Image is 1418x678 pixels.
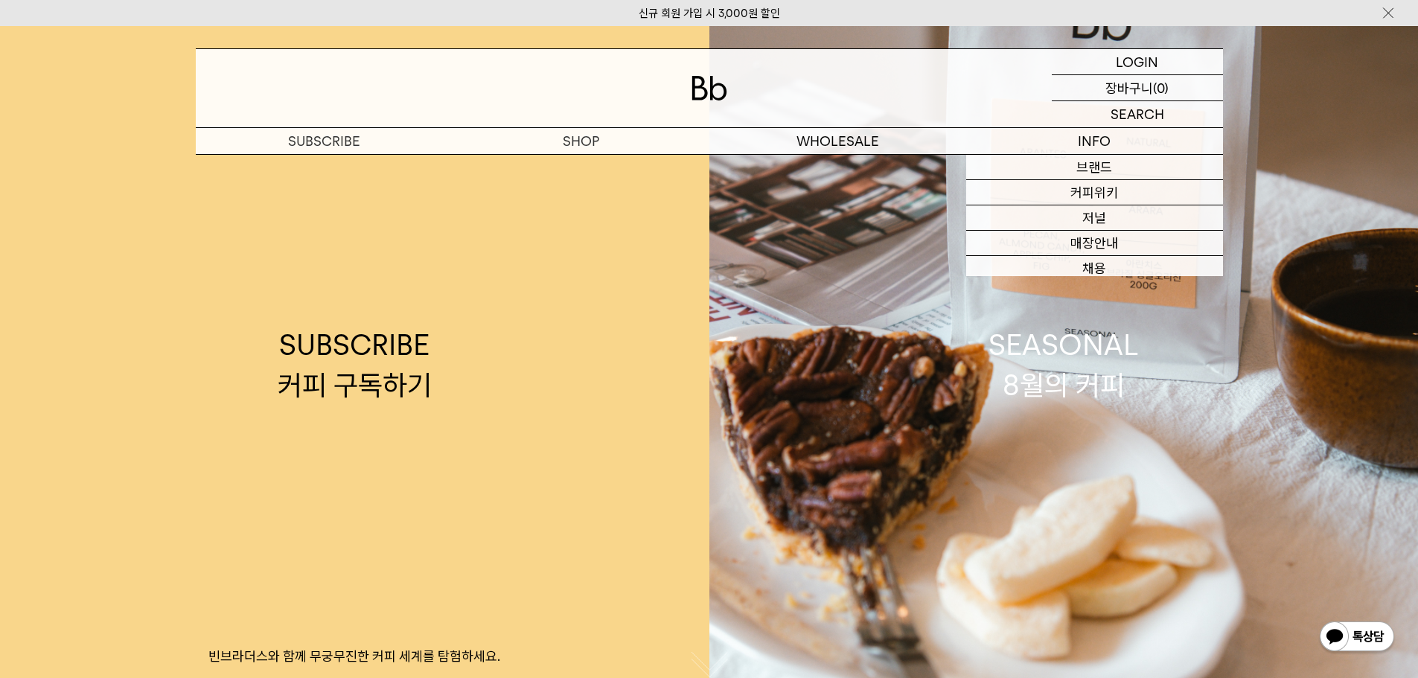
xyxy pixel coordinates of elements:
a: LOGIN [1052,49,1223,75]
a: 채용 [966,256,1223,281]
a: 브랜드 [966,155,1223,180]
a: 신규 회원 가입 시 3,000원 할인 [639,7,780,20]
p: INFO [966,128,1223,154]
div: SEASONAL 8월의 커피 [989,325,1139,404]
a: SHOP [453,128,709,154]
p: (0) [1153,75,1169,100]
a: 저널 [966,205,1223,231]
p: LOGIN [1116,49,1158,74]
a: 장바구니 (0) [1052,75,1223,101]
img: 로고 [692,76,727,100]
p: SEARCH [1111,101,1164,127]
a: SUBSCRIBE [196,128,453,154]
a: 커피위키 [966,180,1223,205]
a: 매장안내 [966,231,1223,256]
img: 카카오톡 채널 1:1 채팅 버튼 [1318,620,1396,656]
p: 장바구니 [1105,75,1153,100]
div: SUBSCRIBE 커피 구독하기 [278,325,432,404]
p: WHOLESALE [709,128,966,154]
